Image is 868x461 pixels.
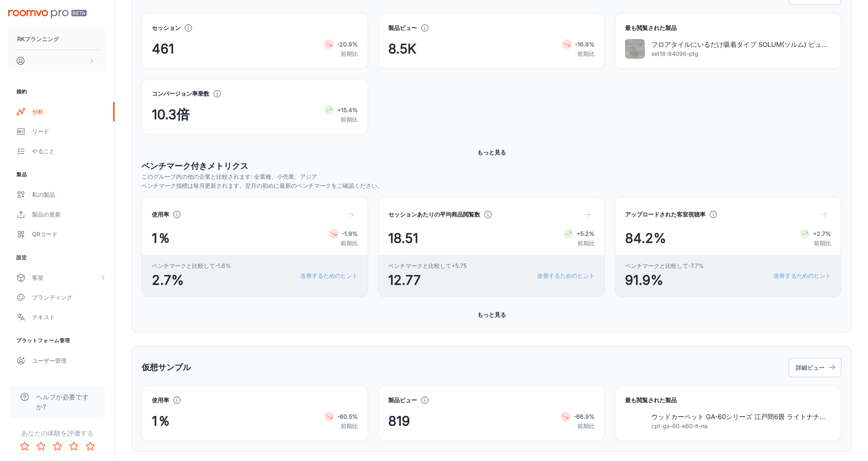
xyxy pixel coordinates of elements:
[49,438,66,454] button: 3つ星評価
[625,411,645,431] img: ウッドカーペット GA-60シリーズ 江戸間6畳 ライトナチュラル
[577,240,595,247] font: 前期比
[651,413,839,421] font: ウッドカーペット GA-60シリーズ 江戸間6畳 ライトナチュラル
[152,272,184,288] font: 2.7%
[152,230,170,246] font: 1％
[341,422,358,429] font: 前期比
[8,10,87,18] img: Roomvo PROベータ版
[388,41,417,57] font: 8.5K
[152,41,174,57] font: 461
[32,191,55,198] font: 私の製品
[575,41,595,48] font: -16.8%
[36,393,89,411] font: ヘルプが必要ですか?
[16,337,70,343] font: プラットフォーム管理
[32,211,61,218] font: 製品の更新
[577,422,595,429] font: 前期比
[341,240,358,247] font: 前期比
[152,24,181,31] font: セッション
[32,357,66,364] font: ユーザー管理
[388,24,417,31] font: 製品ビュー
[477,311,506,318] font: もっと見る
[142,161,248,171] font: ベンチマーク付きメトリクス
[577,230,595,237] font: +5.2%
[388,211,480,218] font: セッションあたりの平均商品閲覧数
[537,272,595,279] font: 改善するためのヒント
[32,148,55,154] font: やること
[152,106,190,122] font: 10.3倍
[388,230,418,246] font: 18.51
[774,272,831,279] font: 改善するためのヒント
[21,429,94,437] font: あなたの体験を評価する
[474,145,509,160] button: もっと見る
[32,294,72,301] font: ブランディング
[388,396,417,403] font: 製品ビュー
[651,50,699,57] font: set18-84098-ptg
[625,272,663,288] font: 91.9%
[142,362,191,372] font: 仮想サンプル
[388,272,421,288] font: 12.77
[625,230,666,246] font: 84.2%
[577,50,595,57] font: 前期比
[388,262,467,269] font: ベンチマークと比較して+5.75
[341,116,358,123] font: 前期比
[477,149,506,156] font: もっと見る
[66,438,82,454] button: 4つ星評価
[625,396,677,403] font: 最も閲覧された製品
[152,396,169,403] font: 使用率
[33,438,49,454] button: 2つ星の評価
[337,413,358,420] font: -60.5%
[337,106,358,113] font: +15.4%
[32,230,57,237] font: QRコード
[651,422,708,429] font: cpt-ga-60-e60-lt-na
[474,307,509,322] button: もっと見る
[341,50,358,57] font: 前期比
[625,39,645,59] img: フロアタイルにいるだけ吸着タイプ SOLUM(ソルム) ピューターグレー
[16,438,33,454] button: 1つ星の評価
[152,90,209,97] font: コンバージョン率乗数
[796,364,824,371] font: 詳細ビュー
[342,230,358,237] font: -1.9%
[32,108,44,115] font: 分析
[789,358,841,377] button: 詳細ビュー
[32,274,44,281] font: 客室
[17,35,59,42] font: RKプランニング
[625,24,677,31] font: 最も閲覧された製品
[16,88,27,95] font: 婚約
[8,28,106,50] button: RKプランニング
[152,262,231,269] font: ベンチマークと比較して-1.6%
[574,413,595,420] font: -66.9%
[82,438,98,454] button: 5つ星評価
[16,254,27,260] font: 設定
[32,128,49,135] font: リード
[388,413,410,429] font: 819
[625,262,704,269] font: ベンチマークと比較して-7.7%
[337,41,358,48] font: -20.9%
[152,413,170,429] font: 1％
[813,230,831,237] font: +2.7%
[625,211,705,218] font: アップロードされた客室視聴率
[142,182,383,189] font: ベンチマーク指標は毎月更新されます。翌月の初めに最新のベンチマークをご確認ください。
[814,240,831,247] font: 前期比
[651,40,861,48] font: フロアタイルにいるだけ吸着タイプ SOLUM(ソルム) ピューターグレー
[16,171,27,177] font: 製品
[152,211,169,218] font: 使用率
[32,313,55,320] font: テキスト
[142,173,317,180] font: このグループ内の他の企業と比較されます: 全業種、小売業、アジア
[300,272,358,279] font: 改善するためのヒント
